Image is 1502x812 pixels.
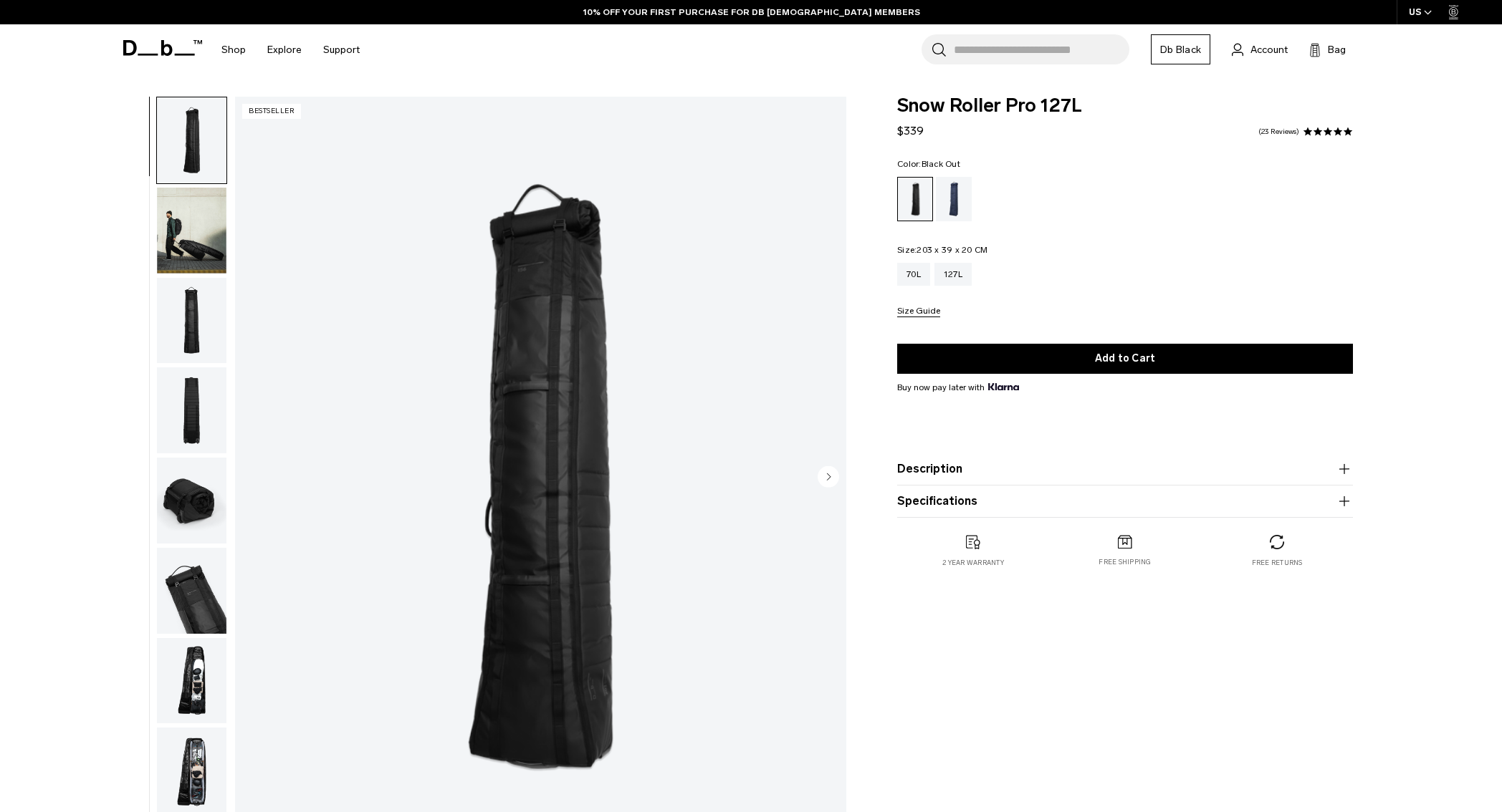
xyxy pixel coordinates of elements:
[897,246,987,254] legend: Size:
[942,558,1004,568] p: 2 year warranty
[156,277,227,364] button: Snow_roller_pro_black_out_new_db9.png
[156,457,227,544] button: Snow_roller_pro_black_out_new_db7.png
[157,548,226,634] img: Snow_roller_pro_black_out_new_db3.png
[1250,42,1288,57] span: Account
[917,245,987,255] span: 203 x 39 x 20 CM
[583,6,920,19] a: 10% OFF YOUR FIRST PURCHASE FOR DB [DEMOGRAPHIC_DATA] MEMBERS
[1258,128,1299,135] a: 23 reviews
[242,104,301,119] p: Bestseller
[897,306,940,317] button: Size Guide
[267,24,302,75] a: Explore
[1151,34,1210,64] a: Db Black
[1252,558,1303,568] p: Free returns
[157,278,226,364] img: Snow_roller_pro_black_out_new_db9.png
[323,24,360,75] a: Support
[1232,41,1288,58] a: Account
[897,97,1353,115] span: Snow Roller Pro 127L
[922,159,960,169] span: Black Out
[157,97,226,183] img: Snow_roller_pro_black_out_new_db1.png
[897,381,1019,394] span: Buy now pay later with
[221,24,246,75] a: Shop
[156,637,227,725] button: Snow_roller_pro_black_out_new_db5.png
[157,458,226,543] img: Snow_roller_pro_black_out_new_db7.png
[157,188,226,274] img: Snow_roller_pro_black_out_new_db10.png
[211,24,370,75] nav: Main Navigation
[897,160,960,168] legend: Color:
[1099,557,1151,567] p: Free shipping
[936,177,972,221] a: Blue Hour
[156,97,227,184] button: Snow_roller_pro_black_out_new_db1.png
[897,344,1353,374] button: Add to Cart
[157,367,226,453] img: Snow_roller_pro_black_out_new_db8.png
[156,367,227,454] button: Snow_roller_pro_black_out_new_db8.png
[897,124,924,137] span: $339
[988,383,1019,390] img: {"height" => 20, "alt" => "Klarna"}
[157,638,226,724] img: Snow_roller_pro_black_out_new_db5.png
[1309,41,1346,58] button: Bag
[156,187,227,274] button: Snow_roller_pro_black_out_new_db10.png
[1328,42,1346,57] span: Bag
[897,177,933,221] a: Black Out
[897,460,1353,478] button: Description
[818,465,839,490] button: Next slide
[897,493,1353,510] button: Specifications
[934,263,972,286] a: 127L
[897,263,930,286] a: 70L
[156,547,227,634] button: Snow_roller_pro_black_out_new_db3.png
